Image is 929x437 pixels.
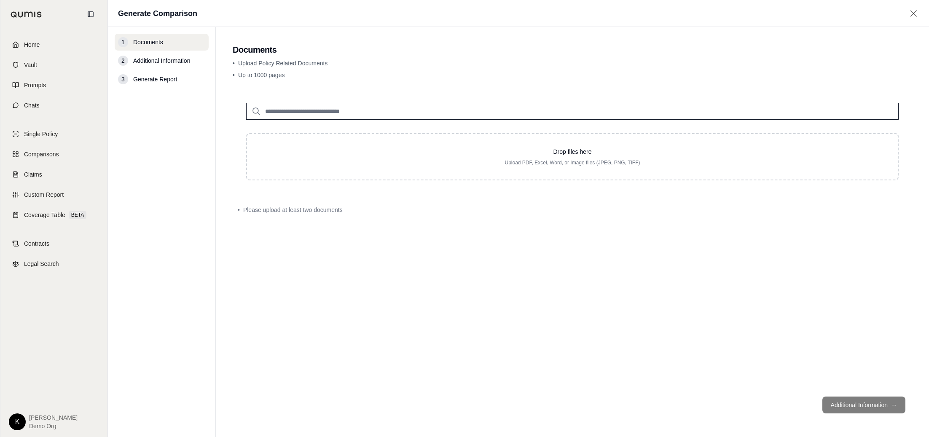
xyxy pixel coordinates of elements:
[260,147,884,156] p: Drop files here
[11,11,42,18] img: Qumis Logo
[133,56,190,65] span: Additional Information
[5,165,102,184] a: Claims
[24,260,59,268] span: Legal Search
[29,413,78,422] span: [PERSON_NAME]
[5,125,102,143] a: Single Policy
[24,101,40,110] span: Chats
[24,40,40,49] span: Home
[233,72,235,78] span: •
[24,150,59,158] span: Comparisons
[238,60,328,67] span: Upload Policy Related Documents
[5,76,102,94] a: Prompts
[5,56,102,74] a: Vault
[69,211,86,219] span: BETA
[260,159,884,166] p: Upload PDF, Excel, Word, or Image files (JPEG, PNG, TIFF)
[5,234,102,253] a: Contracts
[118,37,128,47] div: 1
[9,413,26,430] div: K
[238,206,240,214] span: •
[24,170,42,179] span: Claims
[24,211,65,219] span: Coverage Table
[133,38,163,46] span: Documents
[5,255,102,273] a: Legal Search
[5,145,102,164] a: Comparisons
[118,8,197,19] h1: Generate Comparison
[24,239,49,248] span: Contracts
[24,190,64,199] span: Custom Report
[5,206,102,224] a: Coverage TableBETA
[5,96,102,115] a: Chats
[5,185,102,204] a: Custom Report
[24,61,37,69] span: Vault
[84,8,97,21] button: Collapse sidebar
[24,81,46,89] span: Prompts
[5,35,102,54] a: Home
[233,44,912,56] h2: Documents
[118,74,128,84] div: 3
[238,72,285,78] span: Up to 1000 pages
[24,130,58,138] span: Single Policy
[243,206,343,214] span: Please upload at least two documents
[118,56,128,66] div: 2
[233,60,235,67] span: •
[133,75,177,83] span: Generate Report
[29,422,78,430] span: Demo Org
